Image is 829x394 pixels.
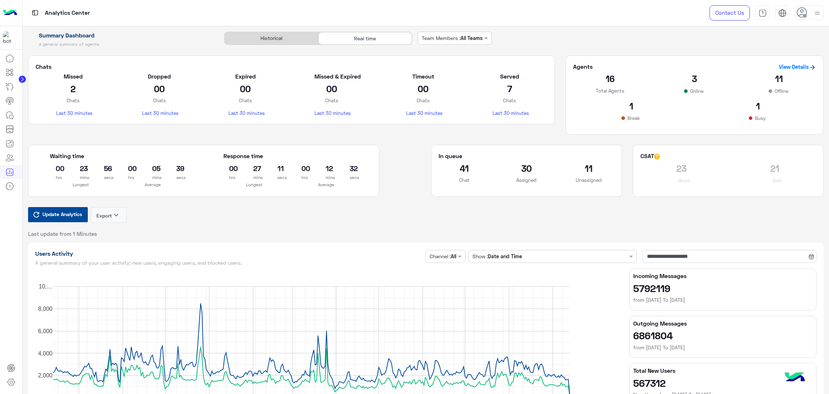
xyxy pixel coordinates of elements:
[350,162,351,174] h2: 32
[122,181,184,188] p: Average
[80,174,81,181] p: mins
[225,32,318,45] div: Historical
[50,152,184,160] h5: Waiting time
[38,350,52,357] text: 4,000
[56,83,90,94] h2: 2
[223,181,285,188] p: Longest
[28,230,97,237] span: Last update from 1 Minutes
[277,174,278,181] p: secs
[104,162,105,174] h2: 56
[439,176,490,184] p: Chat
[176,174,177,181] p: secs
[406,83,440,94] h2: 00
[633,272,812,279] h5: Incoming Messages
[758,9,767,17] img: tab
[3,31,16,44] img: 1403182699927242
[3,5,17,21] img: Logo
[228,97,263,104] p: Chats
[28,207,88,222] button: Update Analytics
[633,344,812,351] h6: from [DATE] To [DATE]
[50,181,112,188] p: Longest
[128,174,129,181] p: hrs
[326,174,327,181] p: mins
[501,162,552,174] h2: 30
[633,320,812,327] h5: Outgoing Messages
[41,209,84,219] span: Update Analytics
[640,162,723,174] h2: 23
[493,97,527,104] p: Chats
[326,162,327,174] h2: 12
[633,296,812,304] h6: from [DATE] To [DATE]
[128,162,129,174] h2: 00
[56,174,57,181] p: hrs
[493,83,527,94] h2: 7
[778,9,787,17] img: tab
[633,377,812,389] h2: 567312
[689,88,705,95] p: Online
[56,73,90,80] h5: Missed
[439,162,490,174] h2: 41
[700,100,816,112] h2: 1
[142,97,176,104] p: Chats
[223,152,263,160] h5: Response time
[314,73,349,80] h5: Missed & Expired
[573,73,647,84] h2: 16
[35,250,423,257] h1: Users Activity
[773,88,790,95] p: Offline
[277,162,278,174] h2: 11
[38,372,52,379] text: 2,000
[563,176,615,184] p: Unassigned
[493,109,527,117] p: Last 30 minutes
[318,32,412,45] div: Real time
[91,207,127,223] button: Exportkeyboard_arrow_down
[658,73,731,84] h2: 3
[142,83,176,94] h2: 00
[38,306,52,312] text: 8,000
[152,174,153,181] p: mins
[633,330,812,341] h2: 6861804
[406,97,440,104] p: Chats
[253,162,254,174] h2: 27
[228,109,263,117] p: Last 30 minutes
[493,73,527,80] h5: Served
[36,63,547,70] h5: Chats
[755,5,770,21] a: tab
[56,162,57,174] h2: 00
[176,162,177,174] h2: 39
[31,8,40,17] img: tab
[142,109,176,117] p: Last 30 minutes
[45,8,90,18] p: Analytics Center
[38,328,52,334] text: 6,000
[753,115,767,122] p: Busy
[779,63,816,70] a: View Details
[633,367,812,374] h5: Total New Users
[813,9,822,18] img: profile
[104,174,105,181] p: secs
[112,211,121,219] i: keyboard_arrow_down
[771,177,783,184] p: Bad
[406,109,440,117] p: Last 30 minutes
[640,152,660,160] h5: CSAT
[350,174,351,181] p: secs
[253,174,254,181] p: mins
[80,162,81,174] h2: 23
[228,83,263,94] h2: 00
[229,174,230,181] p: hrs
[314,97,349,104] p: Chats
[742,73,816,84] h2: 11
[229,162,230,174] h2: 00
[734,162,816,174] h2: 21
[626,115,641,122] p: Break
[296,181,357,188] p: Average
[228,73,263,80] h5: Expired
[142,73,176,80] h5: Dropped
[56,109,90,117] p: Last 30 minutes
[573,63,593,70] h5: Agents
[35,260,423,266] h5: A general summary of your user activity: new users, engaging users, and blocked users.
[563,162,615,174] h2: 11
[28,32,216,39] h1: Summary Dashboard
[152,162,153,174] h2: 05
[302,162,303,174] h2: 00
[38,283,52,290] text: 10,…
[573,100,689,112] h2: 1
